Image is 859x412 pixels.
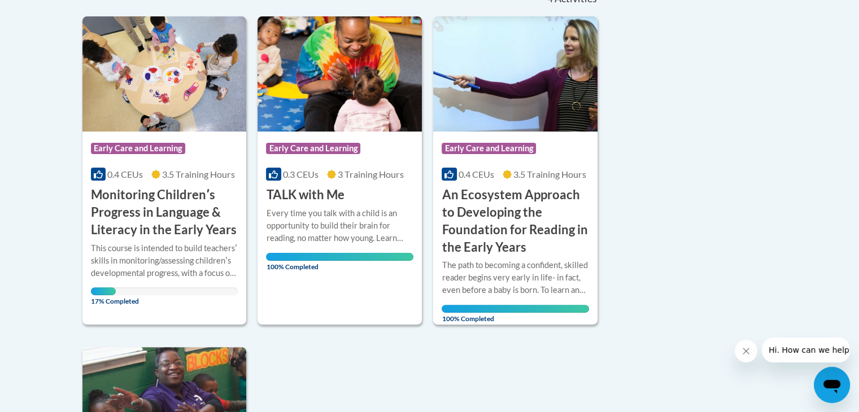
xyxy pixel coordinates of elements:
[266,143,360,154] span: Early Care and Learning
[442,305,589,323] span: 100% Completed
[283,169,319,179] span: 0.3 CEUs
[91,186,238,238] h3: Monitoring Childrenʹs Progress in Language & Literacy in the Early Years
[82,16,247,325] a: Course LogoEarly Care and Learning0.4 CEUs3.5 Training Hours Monitoring Childrenʹs Progress in La...
[338,169,404,179] span: 3 Training Hours
[82,16,247,132] img: Course Logo
[91,287,116,295] div: Your progress
[814,367,850,403] iframe: Button to launch messaging window
[91,143,185,154] span: Early Care and Learning
[442,305,589,313] div: Your progress
[459,169,494,179] span: 0.4 CEUs
[513,169,586,179] span: 3.5 Training Hours
[442,259,589,296] div: The path to becoming a confident, skilled reader begins very early in life- in fact, even before ...
[258,16,422,132] img: Course Logo
[762,338,850,362] iframe: Message from company
[266,253,413,261] div: Your progress
[266,253,413,271] span: 100% Completed
[91,242,238,279] div: This course is intended to build teachersʹ skills in monitoring/assessing childrenʹs developmenta...
[266,207,413,244] div: Every time you talk with a child is an opportunity to build their brain for reading, no matter ho...
[433,16,598,325] a: Course LogoEarly Care and Learning0.4 CEUs3.5 Training Hours An Ecosystem Approach to Developing ...
[91,287,116,305] span: 17% Completed
[442,186,589,256] h3: An Ecosystem Approach to Developing the Foundation for Reading in the Early Years
[442,143,536,154] span: Early Care and Learning
[162,169,235,179] span: 3.5 Training Hours
[258,16,422,325] a: Course LogoEarly Care and Learning0.3 CEUs3 Training Hours TALK with MeEvery time you talk with a...
[735,340,757,362] iframe: Close message
[107,169,143,179] span: 0.4 CEUs
[266,186,344,204] h3: TALK with Me
[433,16,598,132] img: Course Logo
[7,8,91,17] span: Hi. How can we help?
